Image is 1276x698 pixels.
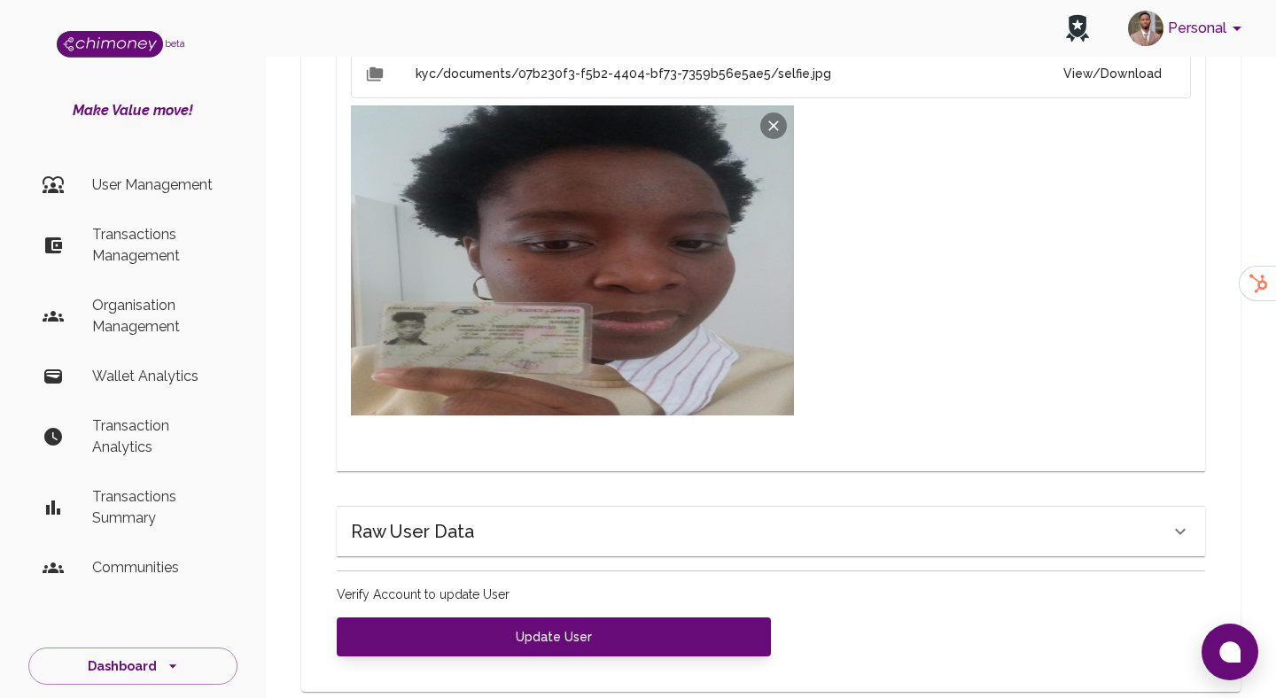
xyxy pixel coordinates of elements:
[351,105,794,415] img: Preview
[416,65,1049,84] h6: kyc/documents/07b230f3-f5b2-4404-bf73-7359b56e5ae5/selfie.jpg
[351,517,474,546] h6: Raw User Data
[1121,5,1255,51] button: account of current user
[337,586,771,603] p: Verify Account to update User
[92,224,223,267] p: Transactions Management
[92,415,223,458] p: Transaction Analytics
[1128,11,1163,46] img: avatar
[337,507,1205,556] div: Raw User Data
[57,31,163,58] img: Logo
[165,38,185,49] span: beta
[1049,58,1176,90] button: View/Download
[92,295,223,337] p: Organisation Management
[92,557,223,578] p: Communities
[28,648,237,686] button: Dashboard
[337,617,771,656] button: Update User
[92,174,223,196] p: User Management
[1202,624,1258,680] button: Open chat window
[92,486,223,529] p: Transactions Summary
[92,366,223,387] p: Wallet Analytics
